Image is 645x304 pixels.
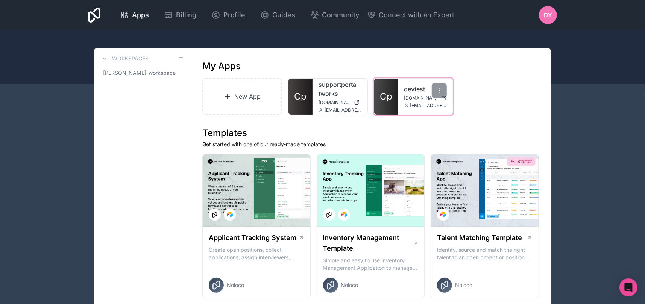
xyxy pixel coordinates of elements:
h3: Workspaces [112,55,149,62]
h1: Applicant Tracking System [209,233,296,243]
a: Apps [114,7,155,23]
a: Billing [158,7,202,23]
a: devtest [404,85,447,94]
a: [PERSON_NAME]-workspace [100,66,184,80]
a: Cp [288,79,313,115]
p: Get started with one of our ready-made templates [202,141,539,148]
a: supportportal-tworks [319,80,361,98]
p: Simple and easy to use Inventory Management Application to manage your stock, orders and Manufact... [323,257,419,272]
p: Create open positions, collect applications, assign interviewers, centralise candidate feedback a... [209,246,304,261]
h1: Templates [202,127,539,139]
h1: Inventory Management Template [323,233,413,254]
h1: My Apps [202,60,241,72]
img: Airtable Logo [341,212,347,218]
a: [DOMAIN_NAME] [404,95,447,101]
h1: Talent Matching Template [437,233,522,243]
img: Airtable Logo [440,212,446,218]
a: Cp [374,79,398,115]
a: Profile [205,7,251,23]
span: Guides [272,10,295,20]
span: [DOMAIN_NAME] [404,95,439,101]
button: Connect with an Expert [367,10,455,20]
p: Identify, source and match the right talent to an open project or position with our Talent Matchi... [437,246,533,261]
span: Cp [294,91,307,103]
span: Apps [132,10,149,20]
span: DY [544,11,552,20]
a: [DOMAIN_NAME] [319,100,361,106]
span: Community [322,10,360,20]
span: [DOMAIN_NAME] [319,100,351,106]
span: Billing [176,10,196,20]
span: Noloco [455,281,472,289]
span: Starter [517,159,532,165]
a: Guides [254,7,301,23]
span: [EMAIL_ADDRESS][DOMAIN_NAME] [410,103,447,109]
span: Connect with an Expert [379,10,455,20]
span: Noloco [341,281,358,289]
a: New App [202,78,282,115]
span: Profile [223,10,245,20]
a: Community [304,7,366,23]
a: Workspaces [100,54,149,63]
span: Cp [380,91,392,103]
span: [EMAIL_ADDRESS][DOMAIN_NAME] [325,107,361,113]
span: [PERSON_NAME]-workspace [103,69,176,77]
div: Open Intercom Messenger [619,278,637,296]
span: Noloco [227,281,244,289]
img: Airtable Logo [227,212,233,218]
